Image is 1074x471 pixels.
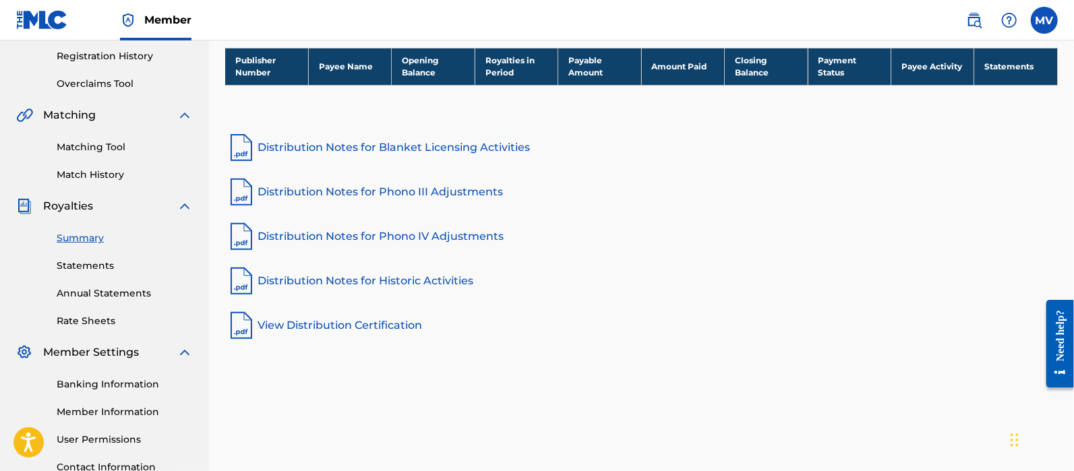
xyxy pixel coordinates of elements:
a: Distribution Notes for Phono III Adjustments [225,176,1058,208]
img: pdf [225,265,258,297]
img: search [966,12,982,28]
a: User Permissions [57,433,193,447]
a: Distribution Notes for Historic Activities [225,265,1058,297]
th: Payable Amount [558,48,641,85]
div: Arrastrar [1011,420,1019,460]
span: Royalties [43,198,93,214]
th: Publisher Number [225,48,308,85]
a: Member Information [57,405,193,419]
th: Statements [974,48,1058,85]
th: Payee Activity [891,48,974,85]
th: Closing Balance [725,48,808,85]
th: Royalties in Period [475,48,558,85]
span: Member Settings [43,344,139,360]
a: View Distribution Certification [225,309,1058,342]
img: pdf [225,131,258,164]
a: Matching Tool [57,140,193,154]
a: Match History [57,168,193,182]
div: User Menu [1031,7,1058,34]
img: Top Rightsholder [120,12,136,28]
img: pdf [225,309,258,342]
iframe: Chat Widget [1007,406,1074,471]
th: Opening Balance [392,48,475,85]
a: Banking Information [57,377,193,391]
img: Royalties [16,198,32,214]
a: Public Search [961,7,988,34]
img: MLC Logo [16,10,68,30]
span: Member [144,12,191,28]
img: help [1001,12,1017,28]
div: Help [996,7,1023,34]
a: Summary [57,231,193,245]
th: Payee Name [308,48,391,85]
th: Payment Status [808,48,891,85]
a: Statements [57,259,193,273]
a: Overclaims Tool [57,77,193,91]
a: Rate Sheets [57,314,193,328]
img: expand [177,198,193,214]
img: expand [177,107,193,123]
img: Member Settings [16,344,32,360]
th: Amount Paid [641,48,724,85]
a: Registration History [57,49,193,63]
a: Annual Statements [57,286,193,301]
span: Matching [43,107,96,123]
a: Distribution Notes for Blanket Licensing Activities [225,131,1058,164]
img: Matching [16,107,33,123]
a: Distribution Notes for Phono IV Adjustments [225,220,1058,253]
img: expand [177,344,193,360]
div: Widget de chat [1007,406,1074,471]
img: pdf [225,176,258,208]
img: pdf [225,220,258,253]
iframe: Resource Center [1036,290,1074,398]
